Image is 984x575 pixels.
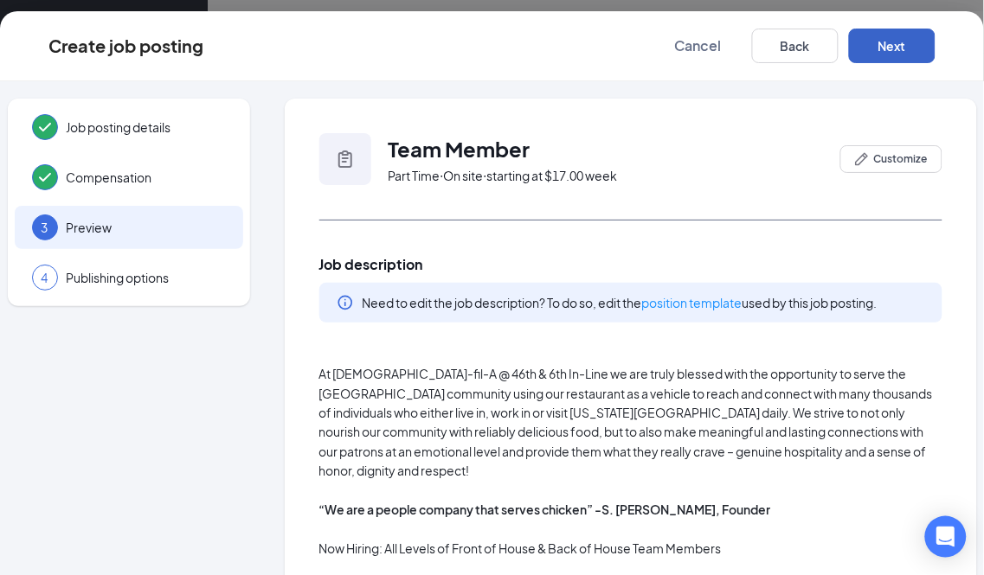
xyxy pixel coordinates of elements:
[363,295,878,310] span: Need to edit the job description? To do so, edit the used by this job posting.
[655,29,742,63] button: Cancel
[67,118,226,136] span: Job posting details
[67,169,226,186] span: Compensation
[67,269,226,286] span: Publishing options
[35,167,55,188] svg: Checkmark
[874,151,928,167] span: Customize
[484,167,618,184] span: ‧ starting at $17.00 week
[849,29,936,63] button: Next
[389,136,531,162] span: Team Member
[925,516,967,558] div: Open Intercom Messenger
[337,294,354,311] svg: Info
[319,539,942,558] p: Now Hiring: All Levels of Front of House & Back of House Team Members
[319,255,942,274] span: Job description
[319,502,771,517] strong: “We are a people company that serves chicken” -S. [PERSON_NAME], Founder
[67,219,226,236] span: Preview
[389,167,441,184] span: Part Time
[319,364,942,480] p: At [DEMOGRAPHIC_DATA]-fil-A @ 46th & 6th In-Line we are truly blessed with the opportunity to ser...
[642,295,743,310] a: position template
[335,149,356,169] svg: Clipboard
[855,152,869,166] svg: PencilIcon
[840,145,942,173] button: PencilIconCustomize
[752,29,839,63] button: Back
[49,36,204,55] div: Create job posting
[35,117,55,137] svg: Checkmark
[675,37,722,54] span: Cancel
[441,167,484,184] span: ‧ On site
[42,269,48,286] span: 4
[42,219,48,236] span: 3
